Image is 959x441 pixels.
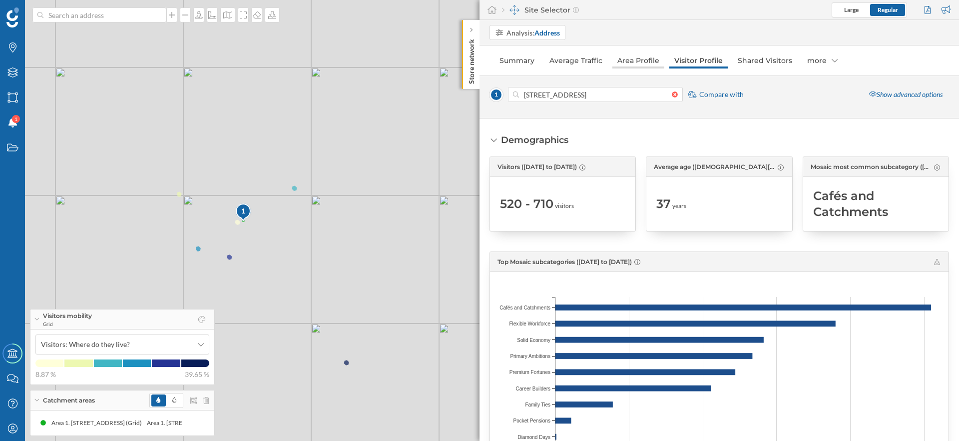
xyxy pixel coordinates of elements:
[517,336,550,343] span: Solid Economy
[235,203,252,222] img: pois-map-marker.svg
[497,162,577,171] span: Visitors ([DATE] to [DATE])
[235,206,252,216] div: 1
[802,52,843,68] div: more
[811,162,932,171] span: Mosaic most common subcategory ([DATE] to [DATE])
[699,89,744,99] span: Compare with
[235,203,250,221] div: 1
[467,35,477,84] p: Store network
[509,320,550,327] span: Flexible Workforce
[501,133,568,146] div: Demographics
[497,258,632,265] span: Top Mosaic subcategories ([DATE] to [DATE])
[41,339,130,349] span: Visitors: Where do they live?
[510,352,550,360] span: Primary Ambitions
[555,201,574,210] span: visitors
[612,52,664,68] a: Area Profile
[669,52,728,68] a: Visitor Profile
[43,311,92,320] span: Visitors mobility
[672,201,686,210] span: years
[107,418,203,428] div: Area 1. [STREET_ADDRESS] (Grid)
[500,196,553,212] span: 520 - 710
[43,396,95,405] span: Catchment areas
[506,27,560,38] div: Analysis:
[544,52,607,68] a: Average Traffic
[185,369,209,379] span: 39.65 %
[844,6,859,13] span: Large
[14,114,17,124] span: 1
[509,5,519,15] img: dashboards-manager.svg
[6,7,19,27] img: Geoblink Logo
[654,162,775,171] span: Average age ([DEMOGRAPHIC_DATA][DATE] to [DATE])
[534,28,560,37] strong: Address
[20,7,68,16] span: Assistance
[489,88,503,101] span: 1
[494,52,539,68] a: Summary
[502,5,579,15] div: Site Selector
[509,368,550,376] span: Premium Fortunes
[12,418,107,428] div: Area 1. [STREET_ADDRESS] (Grid)
[499,304,550,311] span: Cafés and Catchments
[35,369,56,379] span: 8.87 %
[813,188,939,220] span: Cafés and Catchments
[43,320,92,327] span: Grid
[656,196,671,212] span: 37
[525,400,550,408] span: Family Ties
[863,86,949,103] div: Show advanced options
[513,417,551,424] span: Pocket Pensions
[733,52,797,68] a: Shared Visitors
[878,6,898,13] span: Regular
[517,433,550,440] span: Diamond Days
[516,384,550,392] span: Career Builders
